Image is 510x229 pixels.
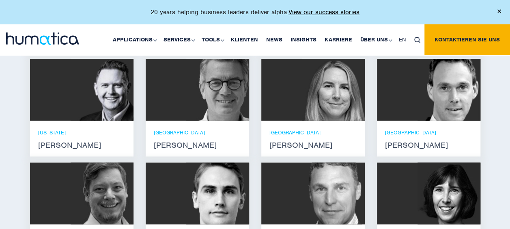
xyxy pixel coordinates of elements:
[395,24,410,55] a: EN
[321,24,356,55] a: Karriere
[424,24,510,55] a: Kontaktieren Sie uns
[356,24,395,55] a: Über uns
[154,129,241,136] p: [GEOGRAPHIC_DATA]
[399,36,406,43] span: EN
[6,32,79,45] img: logo
[159,24,198,55] a: Services
[385,129,472,136] p: [GEOGRAPHIC_DATA]
[417,162,480,224] img: Karen Wright
[186,59,249,121] img: Jan Löning
[38,142,125,148] strong: [PERSON_NAME]
[71,59,133,121] img: Russell Raath
[262,24,286,55] a: News
[286,24,321,55] a: Insights
[198,24,227,55] a: Tools
[302,59,365,121] img: Zoë Fox
[414,37,420,43] img: search_icon
[154,142,241,148] strong: [PERSON_NAME]
[38,129,125,136] p: [US_STATE]
[109,24,159,55] a: Applications
[288,8,359,16] a: View our success stories
[151,8,359,16] p: 20 years helping business leaders deliver alpha.
[417,59,480,121] img: Andreas Knobloch
[186,162,249,224] img: Paul Simpson
[385,142,472,148] strong: [PERSON_NAME]
[269,142,357,148] strong: [PERSON_NAME]
[302,162,365,224] img: Bryan Turner
[269,129,357,136] p: [GEOGRAPHIC_DATA]
[71,162,133,224] img: Claudio Limacher
[227,24,262,55] a: Klienten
